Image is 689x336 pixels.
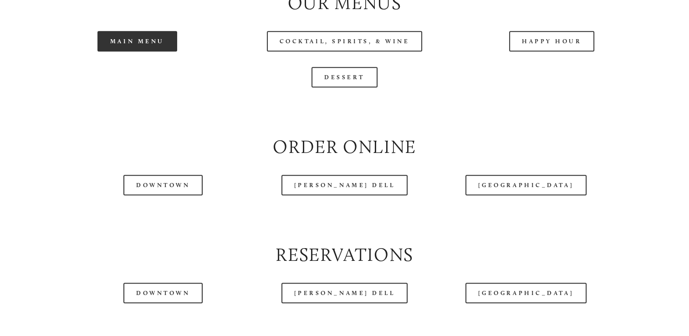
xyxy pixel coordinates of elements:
a: [PERSON_NAME] Dell [281,283,408,303]
a: [GEOGRAPHIC_DATA] [465,175,587,195]
h2: Reservations [41,242,648,267]
h2: Order Online [41,134,648,159]
a: Dessert [311,67,378,87]
a: [GEOGRAPHIC_DATA] [465,283,587,303]
a: Downtown [123,283,203,303]
a: Downtown [123,175,203,195]
a: [PERSON_NAME] Dell [281,175,408,195]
